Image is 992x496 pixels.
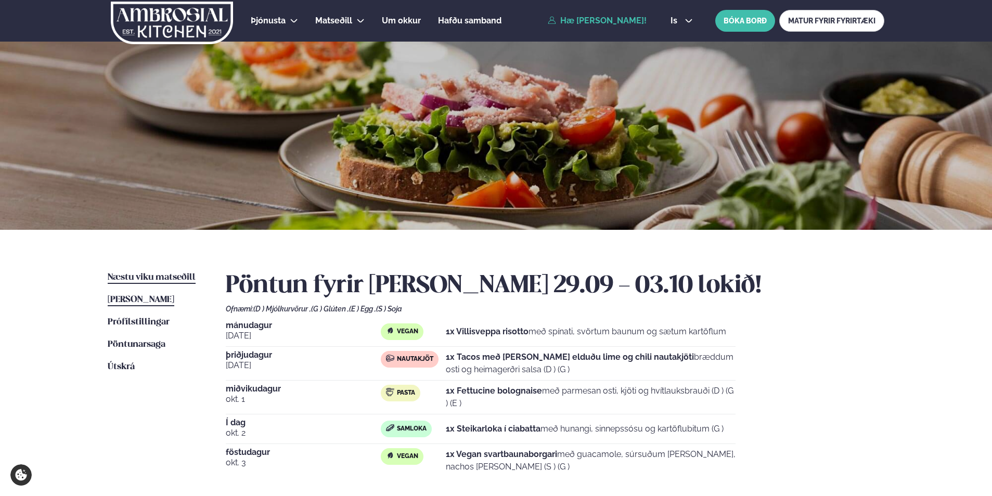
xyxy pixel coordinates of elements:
[108,362,135,371] span: Útskrá
[226,305,884,313] div: Ofnæmi:
[226,271,884,301] h2: Pöntun fyrir [PERSON_NAME] 29.09 - 03.10 lokið!
[671,17,680,25] span: is
[382,15,421,27] a: Um okkur
[715,10,775,32] button: BÓKA BORÐ
[446,424,540,434] strong: 1x Steikarloka í ciabatta
[226,427,381,439] span: okt. 2
[397,328,418,336] span: Vegan
[386,424,394,432] img: sandwich-new-16px.svg
[226,351,381,359] span: þriðjudagur
[446,448,736,473] p: með guacamole, súrsuðum [PERSON_NAME], nachos [PERSON_NAME] (S ) (G )
[397,425,427,433] span: Samloka
[386,354,394,362] img: beef.svg
[108,361,135,373] a: Útskrá
[226,419,381,427] span: Í dag
[108,338,165,351] a: Pöntunarsaga
[446,385,736,410] p: með parmesan osti, kjöti og hvítlauksbrauði (D ) (G ) (E )
[446,423,724,435] p: með hunangi, sinnepssósu og kartöflubitum (G )
[446,327,529,336] strong: 1x Villisveppa risotto
[226,359,381,372] span: [DATE]
[446,325,726,338] p: með spínati, svörtum baunum og sætum kartöflum
[446,351,736,376] p: bræddum osti og heimagerðri salsa (D ) (G )
[446,449,557,459] strong: 1x Vegan svartbaunaborgari
[315,15,352,27] a: Matseðill
[315,16,352,25] span: Matseðill
[397,355,433,363] span: Nautakjöt
[226,385,381,393] span: miðvikudagur
[662,17,701,25] button: is
[251,16,286,25] span: Þjónusta
[226,456,381,469] span: okt. 3
[226,321,381,330] span: mánudagur
[438,16,501,25] span: Hafðu samband
[446,352,694,362] strong: 1x Tacos með [PERSON_NAME] elduðu lime og chili nautakjöti
[548,16,647,25] a: Hæ [PERSON_NAME]!
[311,305,349,313] span: (G ) Glúten ,
[382,16,421,25] span: Um okkur
[386,451,394,460] img: Vegan.svg
[226,393,381,406] span: okt. 1
[397,452,418,461] span: Vegan
[10,464,32,486] a: Cookie settings
[108,273,196,282] span: Næstu viku matseðill
[226,448,381,456] span: föstudagur
[110,2,234,44] img: logo
[438,15,501,27] a: Hafðu samband
[446,386,542,396] strong: 1x Fettucine bolognaise
[386,327,394,335] img: Vegan.svg
[779,10,884,32] a: MATUR FYRIR FYRIRTÆKI
[253,305,311,313] span: (D ) Mjólkurvörur ,
[386,388,394,396] img: pasta.svg
[108,340,165,349] span: Pöntunarsaga
[108,318,170,327] span: Prófílstillingar
[397,389,415,397] span: Pasta
[108,294,174,306] a: [PERSON_NAME]
[376,305,402,313] span: (S ) Soja
[108,271,196,284] a: Næstu viku matseðill
[226,330,381,342] span: [DATE]
[349,305,376,313] span: (E ) Egg ,
[251,15,286,27] a: Þjónusta
[108,295,174,304] span: [PERSON_NAME]
[108,316,170,329] a: Prófílstillingar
